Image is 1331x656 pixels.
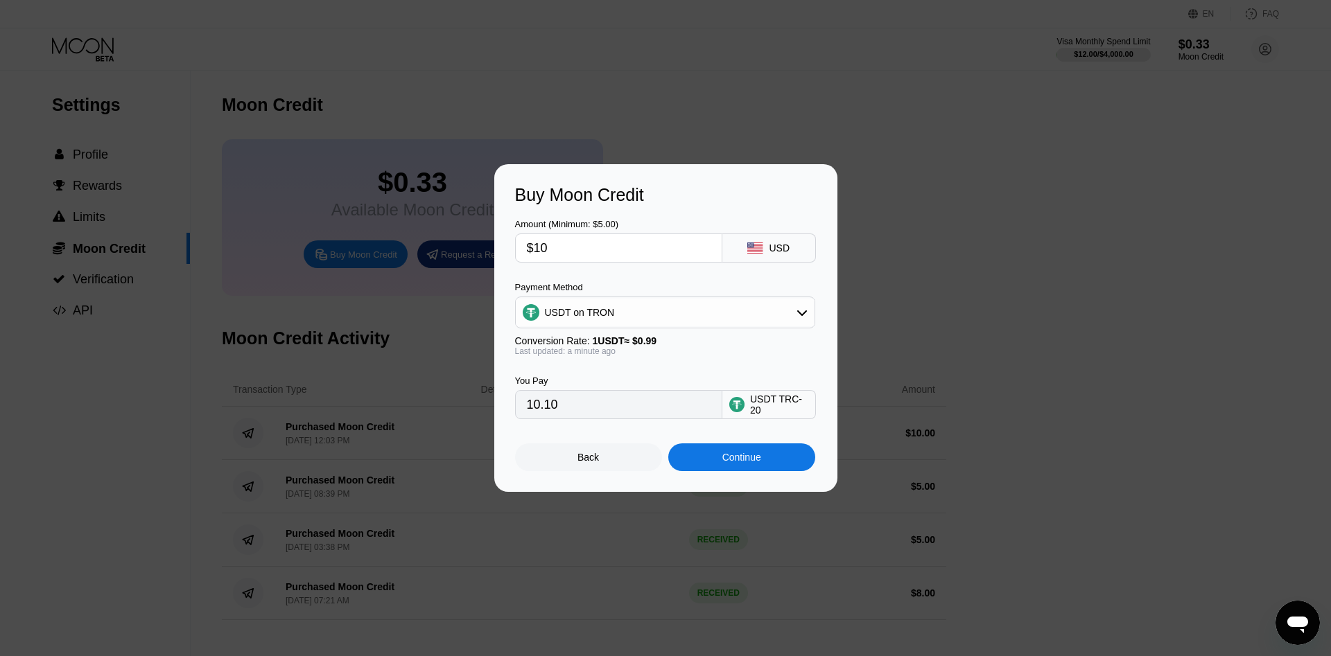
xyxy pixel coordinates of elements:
[516,299,815,326] div: USDT on TRON
[515,335,815,346] div: Conversion Rate:
[769,242,790,254] div: USD
[527,234,711,262] input: $0.00
[515,375,722,386] div: You Pay
[515,443,662,471] div: Back
[515,282,815,292] div: Payment Method
[1276,601,1320,645] iframe: Button to launch messaging window
[515,185,817,205] div: Buy Moon Credit
[577,452,599,463] div: Back
[593,335,657,346] span: 1 USDT ≈ $0.99
[515,219,722,229] div: Amount (Minimum: $5.00)
[515,346,815,356] div: Last updated: a minute ago
[668,443,815,471] div: Continue
[750,393,808,416] div: USDT TRC-20
[722,452,761,463] div: Continue
[545,307,615,318] div: USDT on TRON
